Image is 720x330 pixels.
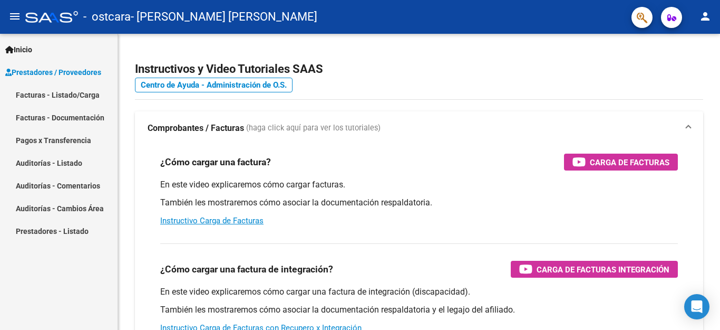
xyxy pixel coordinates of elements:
[160,286,678,298] p: En este video explicaremos cómo cargar una factura de integración (discapacidad).
[131,5,317,29] span: - [PERSON_NAME] [PERSON_NAME]
[564,154,678,171] button: Carga de Facturas
[684,294,709,319] div: Open Intercom Messenger
[135,59,703,79] h2: Instructivos y Video Tutoriales SAAS
[537,263,669,276] span: Carga de Facturas Integración
[160,262,333,277] h3: ¿Cómo cargar una factura de integración?
[160,179,678,191] p: En este video explicaremos cómo cargar facturas.
[699,10,712,23] mat-icon: person
[160,304,678,316] p: También les mostraremos cómo asociar la documentación respaldatoria y el legajo del afiliado.
[511,261,678,278] button: Carga de Facturas Integración
[8,10,21,23] mat-icon: menu
[590,156,669,169] span: Carga de Facturas
[246,122,381,134] span: (haga click aquí para ver los tutoriales)
[160,155,271,169] h3: ¿Cómo cargar una factura?
[148,122,244,134] strong: Comprobantes / Facturas
[160,216,264,225] a: Instructivo Carga de Facturas
[5,44,32,55] span: Inicio
[5,67,101,78] span: Prestadores / Proveedores
[160,197,678,209] p: También les mostraremos cómo asociar la documentación respaldatoria.
[83,5,131,29] span: - ostcara
[135,78,293,92] a: Centro de Ayuda - Administración de O.S.
[135,111,703,145] mat-expansion-panel-header: Comprobantes / Facturas (haga click aquí para ver los tutoriales)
